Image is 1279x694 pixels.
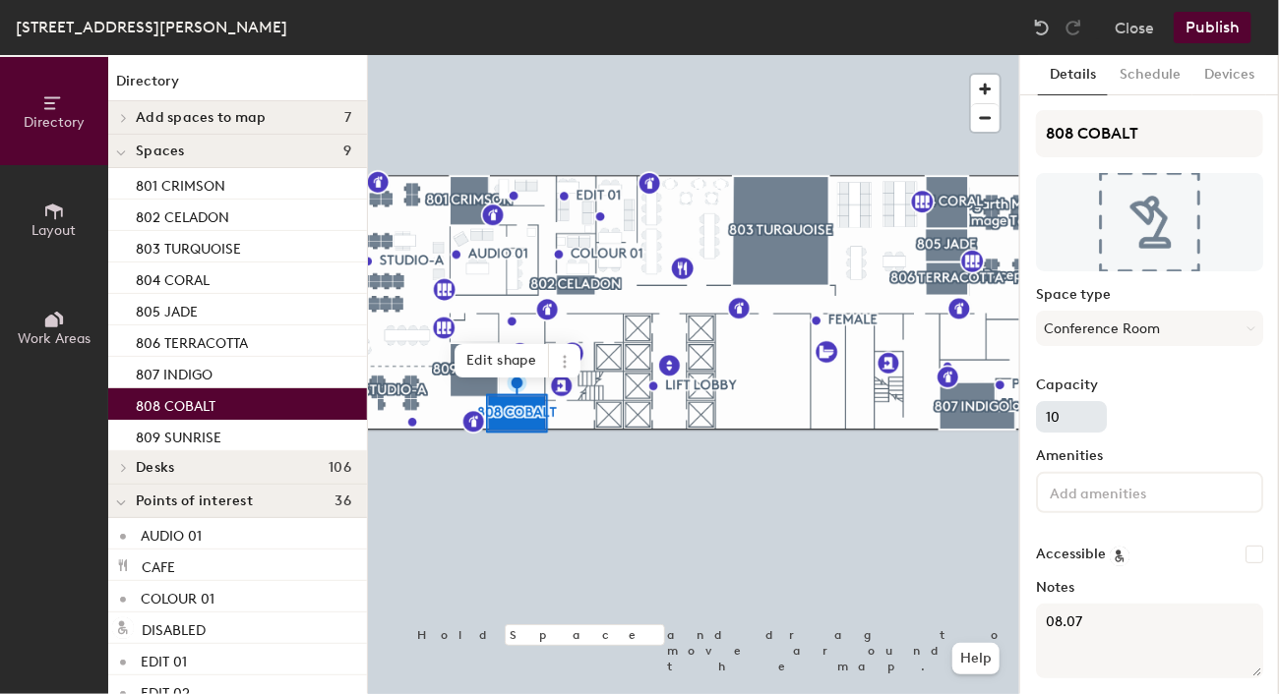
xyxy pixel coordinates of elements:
[136,110,267,126] span: Add spaces to map
[108,71,367,101] h1: Directory
[141,648,187,670] p: EDIT 01
[136,493,253,509] span: Points of interest
[1038,55,1108,95] button: Details
[1036,377,1263,393] label: Capacity
[343,144,351,159] span: 9
[1032,18,1052,37] img: Undo
[1064,18,1083,37] img: Redo
[952,643,1000,674] button: Help
[136,361,213,383] p: 807 INDIGO
[142,616,206,639] p: DISABLED
[24,114,85,131] span: Directory
[335,493,351,509] span: 36
[136,329,248,352] p: 806 TERRACOTTA
[1192,55,1266,95] button: Devices
[141,522,202,545] p: AUDIO 01
[136,424,221,446] p: 809 SUNRISE
[136,460,174,476] span: Desks
[1036,311,1263,346] button: Conference Room
[1036,448,1263,464] label: Amenities
[1115,12,1154,43] button: Close
[141,585,214,607] p: COLOUR 01
[1108,55,1192,95] button: Schedule
[136,266,210,289] p: 804 CORAL
[18,330,91,347] span: Work Areas
[1036,173,1263,271] img: The space named 808 COBALT
[1174,12,1251,43] button: Publish
[1036,287,1263,303] label: Space type
[142,553,175,576] p: CAFE
[16,15,287,39] div: [STREET_ADDRESS][PERSON_NAME]
[1036,604,1263,678] textarea: 08.07
[344,110,351,126] span: 7
[136,235,241,258] p: 803 TURQUOISE
[136,144,185,159] span: Spaces
[1036,580,1263,596] label: Notes
[1036,547,1106,562] label: Accessible
[136,298,198,320] p: 805 JADE
[136,392,215,415] p: 808 COBALT
[329,460,351,476] span: 106
[455,344,549,377] span: Edit shape
[32,222,77,239] span: Layout
[136,172,225,195] p: 801 CRIMSON
[136,203,229,226] p: 802 CELADON
[1046,480,1223,503] input: Add amenities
